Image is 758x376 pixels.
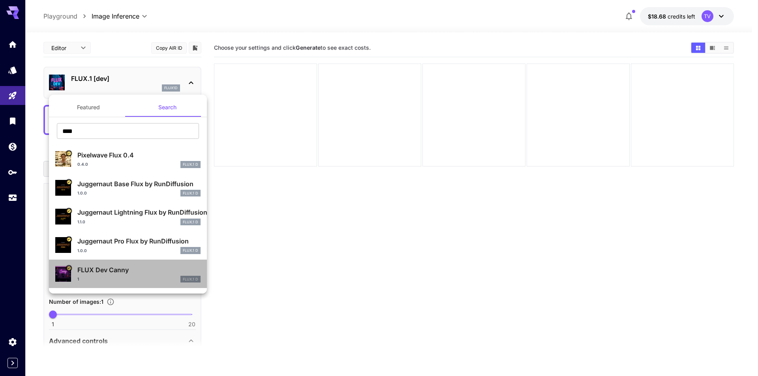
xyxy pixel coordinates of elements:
[183,162,198,167] p: FLUX.1 D
[183,248,198,253] p: FLUX.1 D
[77,161,88,167] p: 0.4.0
[66,265,72,271] button: Certified Model – Vetted for best performance and includes a commercial license.
[55,147,201,171] div: Certified Model – Vetted for best performance and includes a commercial license.Pixelwave Flux 0....
[77,276,79,282] p: 1
[77,150,201,160] p: Pixelwave Flux 0.4
[55,233,201,257] div: Certified Model – Vetted for best performance and includes a commercial license.Juggernaut Pro Fl...
[77,236,201,246] p: Juggernaut Pro Flux by RunDiffusion
[77,265,201,275] p: FLUX Dev Canny
[55,204,201,228] div: Certified Model – Vetted for best performance and includes a commercial license.Juggernaut Lightn...
[66,150,72,157] button: Certified Model – Vetted for best performance and includes a commercial license.
[66,208,72,214] button: Certified Model – Vetted for best performance and includes a commercial license.
[183,191,198,196] p: FLUX.1 D
[77,248,87,254] p: 1.0.0
[77,190,87,196] p: 1.0.0
[183,277,198,282] p: FLUX.1 D
[49,98,128,117] button: Featured
[128,98,207,117] button: Search
[66,179,72,185] button: Certified Model – Vetted for best performance and includes a commercial license.
[66,236,72,243] button: Certified Model – Vetted for best performance and includes a commercial license.
[77,179,201,189] p: Juggernaut Base Flux by RunDiffusion
[183,219,198,225] p: FLUX.1 D
[77,208,201,217] p: Juggernaut Lightning Flux by RunDiffusion
[77,219,85,225] p: 1.1.0
[55,176,201,200] div: Certified Model – Vetted for best performance and includes a commercial license.Juggernaut Base F...
[55,262,201,286] div: Certified Model – Vetted for best performance and includes a commercial license.FLUX Dev Canny1FL...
